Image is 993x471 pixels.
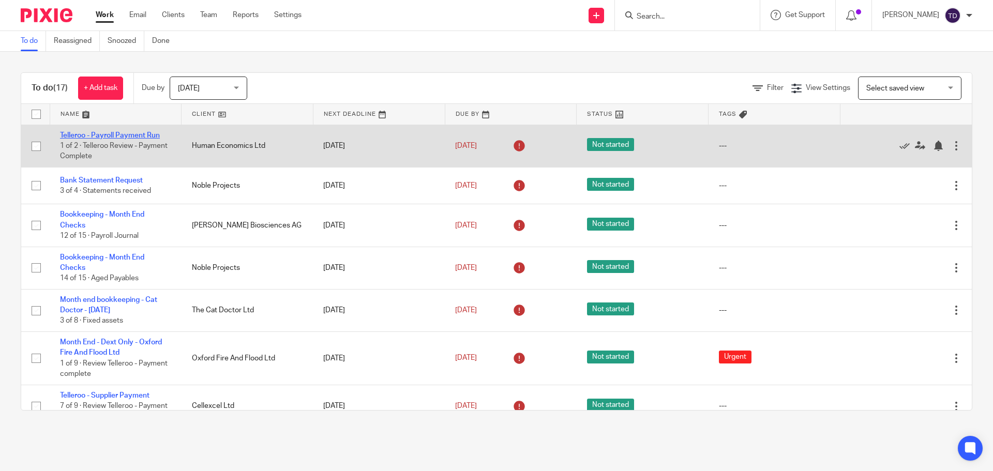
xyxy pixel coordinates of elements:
a: Email [129,10,146,20]
span: [DATE] [455,222,477,229]
span: Not started [587,399,634,412]
span: Not started [587,260,634,273]
div: --- [719,220,830,231]
span: 14 of 15 · Aged Payables [60,275,139,282]
span: 1 of 9 · Review Telleroo - Payment complete [60,360,168,378]
a: Snoozed [108,31,144,51]
a: Reports [233,10,259,20]
td: [DATE] [313,289,445,331]
a: Done [152,31,177,51]
span: [DATE] [455,307,477,314]
a: Reassigned [54,31,100,51]
a: Clients [162,10,185,20]
a: Team [200,10,217,20]
a: Bank Statement Request [60,177,143,184]
span: Not started [587,218,634,231]
td: [DATE] [313,385,445,427]
span: (17) [53,84,68,92]
span: Select saved view [866,85,924,92]
a: Telleroo - Supplier Payment [60,392,149,399]
span: Not started [587,178,634,191]
a: Mark as done [899,141,915,151]
a: Month End - Dext Only - Oxford Fire And Flood Ltd [60,339,162,356]
span: 3 of 4 · Statements received [60,187,151,194]
span: 12 of 15 · Payroll Journal [60,232,139,239]
a: Work [96,10,114,20]
div: --- [719,401,830,411]
div: --- [719,141,830,151]
td: Noble Projects [182,247,313,289]
td: [PERSON_NAME] Biosciences AG [182,204,313,247]
a: Telleroo - Payroll Payment Run [60,132,160,139]
a: Month end bookkeeping - Cat Doctor - [DATE] [60,296,157,314]
span: Get Support [785,11,825,19]
p: Due by [142,83,164,93]
td: [DATE] [313,247,445,289]
span: [DATE] [455,355,477,362]
span: Filter [767,84,784,92]
p: [PERSON_NAME] [882,10,939,20]
h1: To do [32,83,68,94]
span: [DATE] [455,264,477,271]
td: The Cat Doctor Ltd [182,289,313,331]
span: Not started [587,351,634,363]
div: --- [719,263,830,273]
span: Tags [719,111,736,117]
span: [DATE] [455,182,477,189]
span: [DATE] [455,142,477,149]
td: Oxford Fire And Flood Ltd [182,332,313,385]
td: Human Economics Ltd [182,125,313,167]
div: --- [719,180,830,191]
input: Search [636,12,729,22]
td: [DATE] [313,167,445,204]
span: [DATE] [455,402,477,409]
td: Noble Projects [182,167,313,204]
span: Urgent [719,351,751,363]
span: 3 of 8 · Fixed assets [60,317,123,325]
span: [DATE] [178,85,200,92]
td: [DATE] [313,332,445,385]
a: + Add task [78,77,123,100]
span: Not started [587,302,634,315]
div: --- [719,305,830,315]
img: svg%3E [944,7,961,24]
img: Pixie [21,8,72,22]
td: Cellexcel Ltd [182,385,313,427]
span: View Settings [806,84,850,92]
span: 7 of 9 · Review Telleroo - Payment complete [60,402,168,420]
a: To do [21,31,46,51]
a: Settings [274,10,302,20]
td: [DATE] [313,204,445,247]
a: Bookkeeping - Month End Checks [60,254,144,271]
a: Bookkeeping - Month End Checks [60,211,144,229]
td: [DATE] [313,125,445,167]
span: Not started [587,138,634,151]
span: 1 of 2 · Telleroo Review - Payment Complete [60,142,168,160]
